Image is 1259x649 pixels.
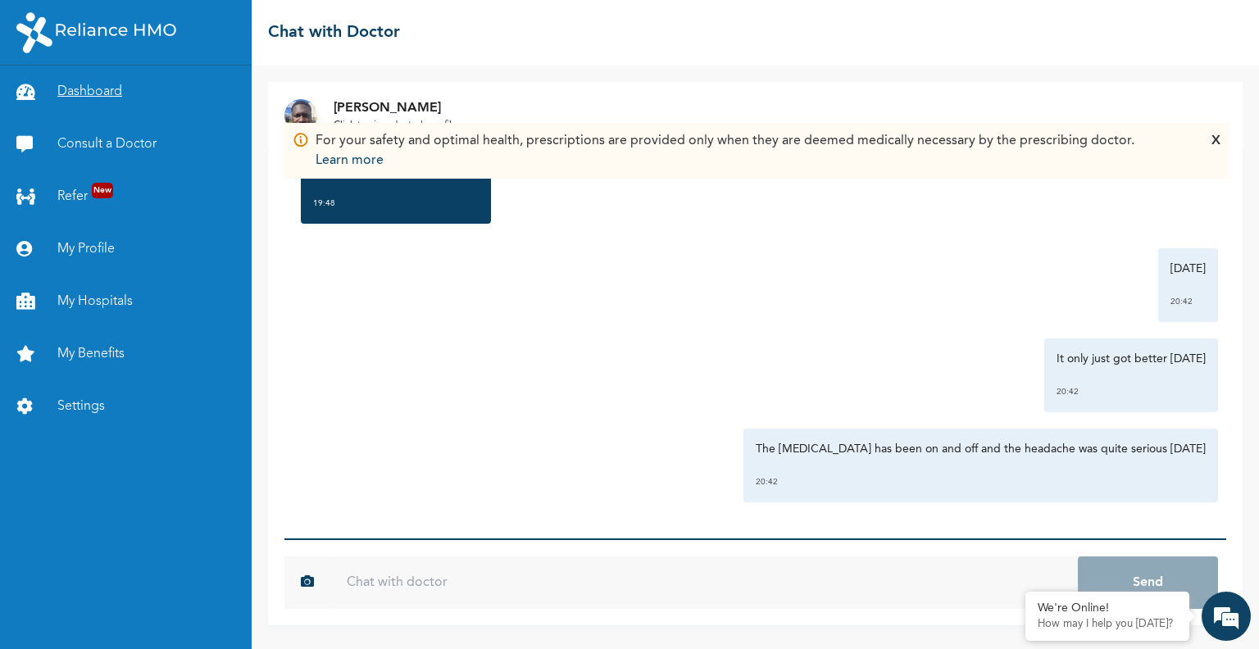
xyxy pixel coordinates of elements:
span: We're online! [95,232,226,397]
h2: Chat with Doctor [268,20,400,45]
textarea: Type your message and hit 'Enter' [8,498,312,556]
div: 20:42 [1057,383,1206,400]
p: The [MEDICAL_DATA] has been on and off and the headache was quite serious [DATE] [756,441,1206,457]
p: [DATE] [1170,261,1206,277]
div: Minimize live chat window [269,8,308,48]
u: Click to view doctor's profile [334,120,457,130]
div: 20:42 [756,474,1206,490]
img: RelianceHMO's Logo [16,12,176,53]
div: 20:42 [1170,293,1206,310]
span: Conversation [8,584,161,596]
div: FAQs [161,556,313,606]
img: d_794563401_company_1708531726252_794563401 [30,82,66,123]
div: For your safety and optimal health, prescriptions are provided only when they are deemed medicall... [316,131,1134,170]
p: Learn more [316,151,1134,170]
img: Dr. undefined` [284,99,317,132]
div: 19:48 [313,195,479,211]
button: Send [1078,556,1218,609]
p: How may I help you today? [1038,618,1177,631]
p: [PERSON_NAME] [334,98,457,118]
img: Info [293,131,309,148]
p: It only just got better [DATE] [1057,351,1206,367]
div: Chat with us now [85,92,275,113]
span: New [92,183,113,198]
div: X [1211,131,1220,170]
div: We're Online! [1038,601,1177,615]
input: Chat with doctor [330,556,1078,609]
